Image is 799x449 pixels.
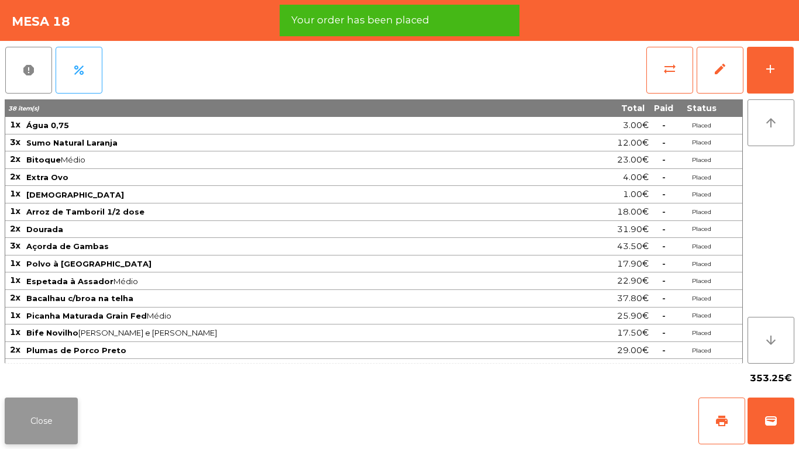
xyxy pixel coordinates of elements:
[678,359,725,377] td: Placed
[678,290,725,308] td: Placed
[26,241,109,251] span: Açorda de Gambas
[617,204,649,220] span: 18.00€
[26,155,61,164] span: Bitoque
[12,13,70,30] h4: Mesa 18
[623,360,649,375] span: 2.50€
[72,63,86,77] span: percent
[764,116,778,130] i: arrow_upward
[26,346,126,355] span: Plumas de Porco Preto
[10,154,20,164] span: 2x
[713,62,727,76] span: edit
[10,275,20,285] span: 1x
[26,120,69,130] span: Água 0,75
[10,119,20,130] span: 1x
[26,311,557,320] span: Médio
[662,345,666,355] span: -
[748,99,794,146] button: arrow_upward
[747,47,794,94] button: add
[10,327,20,337] span: 1x
[764,414,778,428] span: wallet
[22,63,36,77] span: report
[698,398,745,444] button: print
[678,255,725,273] td: Placed
[662,327,666,338] span: -
[678,203,725,221] td: Placed
[10,188,20,199] span: 1x
[617,256,649,272] span: 17.90€
[8,105,39,112] span: 38 item(s)
[26,293,133,303] span: Bacalhau c/broa na telha
[750,369,792,387] span: 353.25€
[617,239,649,254] span: 43.50€
[26,259,151,268] span: Polvo à [GEOGRAPHIC_DATA]
[617,325,649,341] span: 17.50€
[662,172,666,182] span: -
[10,344,20,355] span: 2x
[10,171,20,182] span: 2x
[623,170,649,185] span: 4.00€
[26,172,68,182] span: Extra Ovo
[662,120,666,130] span: -
[678,186,725,203] td: Placed
[662,154,666,165] span: -
[662,275,666,286] span: -
[678,324,725,342] td: Placed
[26,277,113,286] span: Espetada à Assador
[617,343,649,358] span: 29.00€
[662,258,666,269] span: -
[662,362,666,372] span: -
[715,414,729,428] span: print
[10,310,20,320] span: 1x
[617,291,649,306] span: 37.80€
[26,328,78,337] span: Bife Novilho
[662,137,666,148] span: -
[10,206,20,216] span: 1x
[678,272,725,290] td: Placed
[56,47,102,94] button: percent
[617,308,649,324] span: 25.90€
[748,398,794,444] button: wallet
[623,186,649,202] span: 1.00€
[678,169,725,186] td: Placed
[662,310,666,321] span: -
[678,99,725,117] th: Status
[26,277,557,286] span: Médio
[662,206,666,217] span: -
[26,138,118,147] span: Sumo Natural Laranja
[10,258,20,268] span: 1x
[678,151,725,169] td: Placed
[678,308,725,325] td: Placed
[26,311,147,320] span: Picanha Maturada Grain Fed
[763,62,777,76] div: add
[623,118,649,133] span: 3.00€
[10,361,20,372] span: 1x
[617,152,649,168] span: 23.00€
[5,47,52,94] button: report
[5,398,78,444] button: Close
[10,223,20,234] span: 2x
[26,190,124,199] span: [DEMOGRAPHIC_DATA]
[662,241,666,251] span: -
[678,221,725,239] td: Placed
[697,47,743,94] button: edit
[617,273,649,289] span: 22.90€
[617,135,649,151] span: 12.00€
[662,293,666,303] span: -
[748,317,794,364] button: arrow_downward
[646,47,693,94] button: sync_alt
[559,99,649,117] th: Total
[26,328,557,337] span: [PERSON_NAME] e [PERSON_NAME]
[678,238,725,255] td: Placed
[617,222,649,237] span: 31.90€
[26,207,144,216] span: Arroz de Tamboril 1/2 dose
[10,240,20,251] span: 3x
[663,62,677,76] span: sync_alt
[10,137,20,147] span: 3x
[26,363,49,372] span: Sopa
[649,99,678,117] th: Paid
[662,189,666,199] span: -
[26,224,63,234] span: Dourada
[678,342,725,360] td: Placed
[678,134,725,152] td: Placed
[291,13,429,27] span: Your order has been placed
